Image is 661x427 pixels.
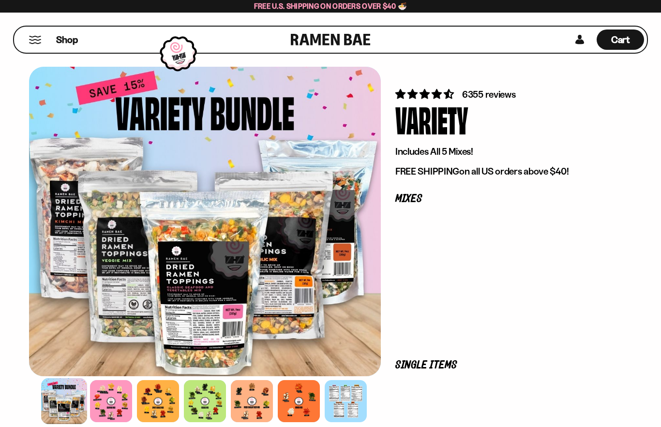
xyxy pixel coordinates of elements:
[254,1,407,11] span: Free U.S. Shipping on Orders over $40 🍜
[395,361,617,370] p: Single Items
[597,27,644,53] a: Cart
[56,29,78,50] a: Shop
[395,194,617,204] p: Mixes
[611,34,630,45] span: Cart
[29,36,42,44] button: Mobile Menu Trigger
[395,165,459,177] strong: FREE SHIPPING
[395,101,468,137] div: Variety
[462,88,516,100] span: 6355 reviews
[395,165,617,177] p: on all US orders above $40!
[395,146,617,158] p: Includes All 5 Mixes!
[56,33,78,46] span: Shop
[395,88,456,100] span: 4.63 stars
